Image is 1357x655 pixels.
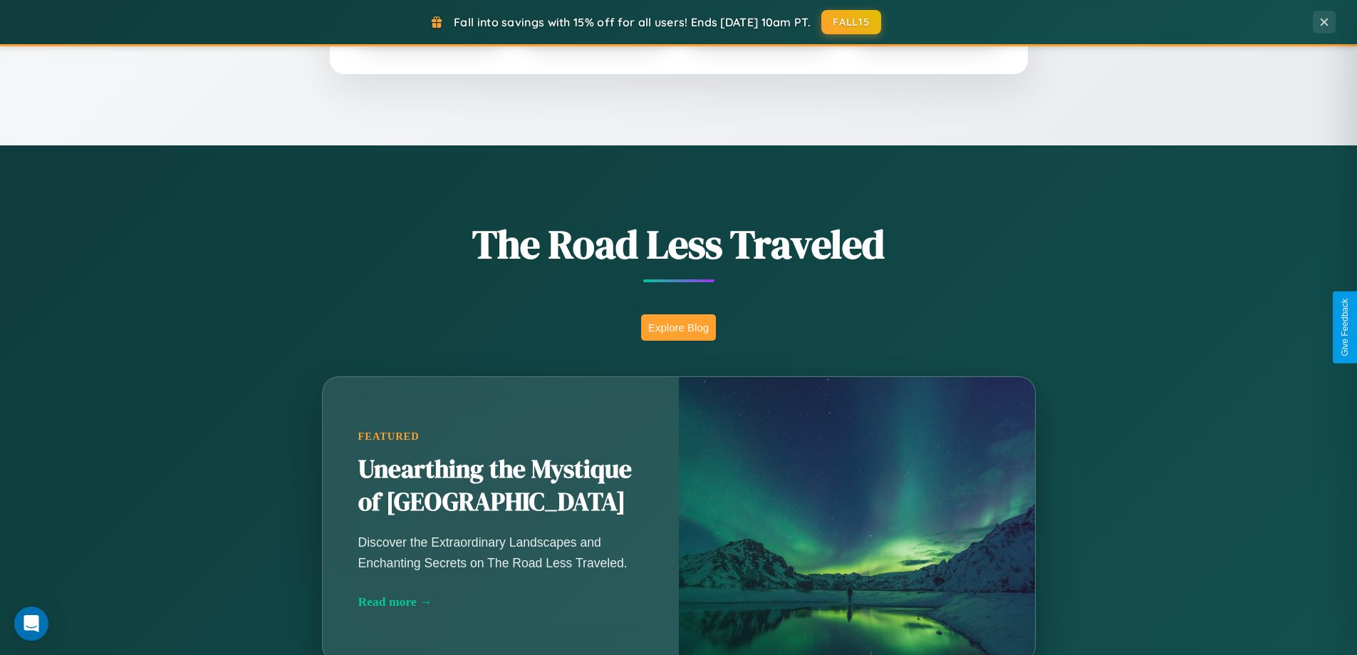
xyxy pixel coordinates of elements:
div: Featured [358,430,643,443]
div: Read more → [358,594,643,609]
span: Fall into savings with 15% off for all users! Ends [DATE] 10am PT. [454,15,811,29]
button: FALL15 [821,10,881,34]
div: Open Intercom Messenger [14,607,48,641]
h1: The Road Less Traveled [251,217,1106,272]
p: Discover the Extraordinary Landscapes and Enchanting Secrets on The Road Less Traveled. [358,532,643,572]
h2: Unearthing the Mystique of [GEOGRAPHIC_DATA] [358,453,643,519]
button: Explore Blog [641,314,716,341]
div: Give Feedback [1340,299,1350,356]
